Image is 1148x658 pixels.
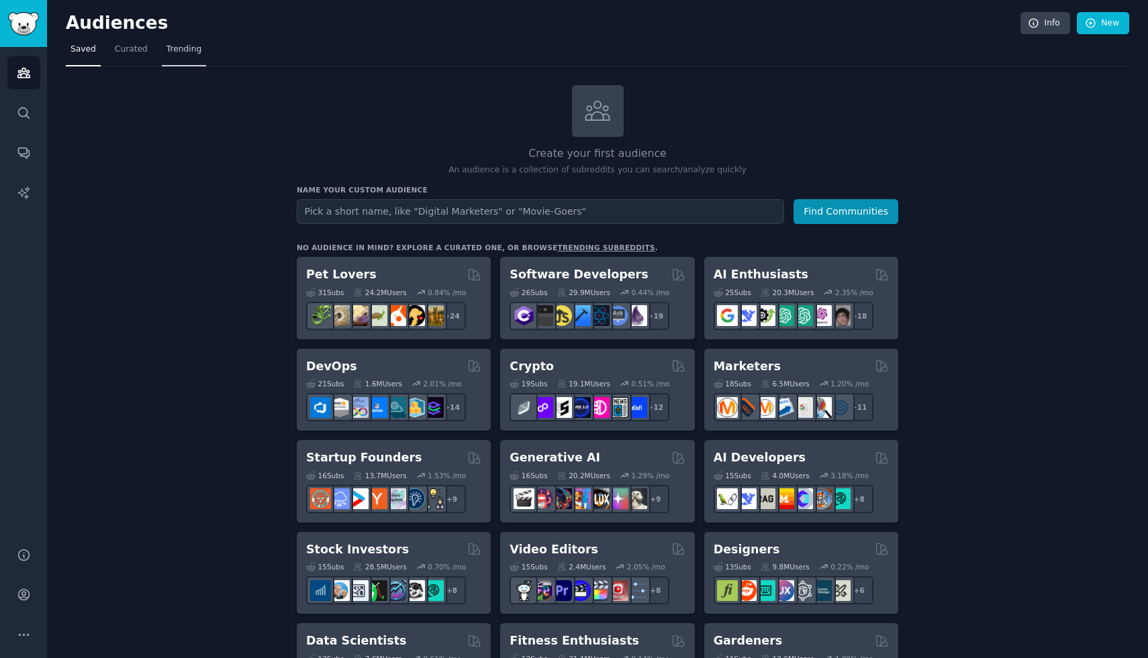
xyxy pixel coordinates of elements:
img: CryptoNews [608,397,628,418]
img: dogbreed [423,305,444,326]
div: 26 Sub s [510,288,547,297]
div: 20.2M Users [557,471,610,480]
input: Pick a short name, like "Digital Marketers" or "Movie-Goers" [297,199,784,224]
div: + 14 [438,393,466,421]
img: chatgpt_promptDesign [773,305,794,326]
div: 19.1M Users [557,379,610,388]
img: MistralAI [773,488,794,509]
img: Docker_DevOps [348,397,369,418]
h2: Startup Founders [306,449,422,466]
img: OpenSourceAI [792,488,813,509]
img: PetAdvice [404,305,425,326]
div: 2.05 % /mo [627,562,665,571]
img: AItoolsCatalog [755,305,775,326]
img: azuredevops [310,397,331,418]
img: AIDevelopersSociety [830,488,851,509]
h2: Generative AI [510,449,600,466]
div: 31 Sub s [306,288,344,297]
div: 1.53 % /mo [428,471,466,480]
img: leopardgeckos [348,305,369,326]
img: growmybusiness [423,488,444,509]
div: + 8 [438,576,466,604]
img: Entrepreneurship [404,488,425,509]
img: DeepSeek [736,305,757,326]
img: FluxAI [589,488,610,509]
h2: AI Enthusiasts [714,266,808,283]
img: ballpython [329,305,350,326]
h2: Fitness Enthusiasts [510,633,639,649]
div: 9.8M Users [761,562,810,571]
div: 19 Sub s [510,379,547,388]
img: Youtubevideo [608,580,628,601]
img: DreamBooth [626,488,647,509]
img: AWS_Certified_Experts [329,397,350,418]
a: Saved [66,39,101,66]
img: UI_Design [755,580,775,601]
img: premiere [551,580,572,601]
img: learndesign [811,580,832,601]
div: 15 Sub s [714,471,751,480]
img: defiblockchain [589,397,610,418]
div: 18 Sub s [714,379,751,388]
img: UXDesign [773,580,794,601]
img: LangChain [717,488,738,509]
div: + 12 [641,393,669,421]
div: 20.3M Users [761,288,814,297]
div: + 19 [641,302,669,330]
div: 29.9M Users [557,288,610,297]
h2: Pet Lovers [306,266,377,283]
img: typography [717,580,738,601]
img: defi_ [626,397,647,418]
div: 0.44 % /mo [632,288,670,297]
h2: Software Developers [510,266,648,283]
img: content_marketing [717,397,738,418]
img: ethfinance [514,397,534,418]
img: Trading [367,580,387,601]
div: 0.22 % /mo [830,562,869,571]
div: 16 Sub s [306,471,344,480]
a: New [1077,12,1129,35]
img: EntrepreneurRideAlong [310,488,331,509]
div: 1.6M Users [353,379,402,388]
img: technicalanalysis [423,580,444,601]
img: GummySearch logo [8,12,39,36]
span: Curated [115,44,148,56]
div: 25 Sub s [714,288,751,297]
img: userexperience [792,580,813,601]
img: MarketingResearch [811,397,832,418]
div: 1.20 % /mo [830,379,869,388]
a: Trending [162,39,206,66]
img: iOSProgramming [570,305,591,326]
img: indiehackers [385,488,406,509]
div: 28.5M Users [353,562,406,571]
h3: Name your custom audience [297,185,898,195]
img: googleads [792,397,813,418]
span: Trending [166,44,201,56]
img: chatgpt_prompts_ [792,305,813,326]
h2: DevOps [306,358,357,375]
h2: Audiences [66,13,1020,34]
img: swingtrading [404,580,425,601]
img: deepdream [551,488,572,509]
div: 13.7M Users [353,471,406,480]
div: 2.4M Users [557,562,606,571]
div: 21 Sub s [306,379,344,388]
div: 16 Sub s [510,471,547,480]
div: 24.2M Users [353,288,406,297]
img: Rag [755,488,775,509]
img: DeepSeek [736,488,757,509]
div: 6.5M Users [761,379,810,388]
img: cockatiel [385,305,406,326]
div: 1.29 % /mo [632,471,670,480]
div: + 24 [438,302,466,330]
div: 0.51 % /mo [632,379,670,388]
img: learnjavascript [551,305,572,326]
div: + 9 [641,485,669,513]
img: GoogleGeminiAI [717,305,738,326]
p: An audience is a collection of subreddits you can search/analyze quickly [297,164,898,176]
img: web3 [570,397,591,418]
img: SaaS [329,488,350,509]
img: AskComputerScience [608,305,628,326]
div: + 18 [845,302,873,330]
a: Info [1020,12,1070,35]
